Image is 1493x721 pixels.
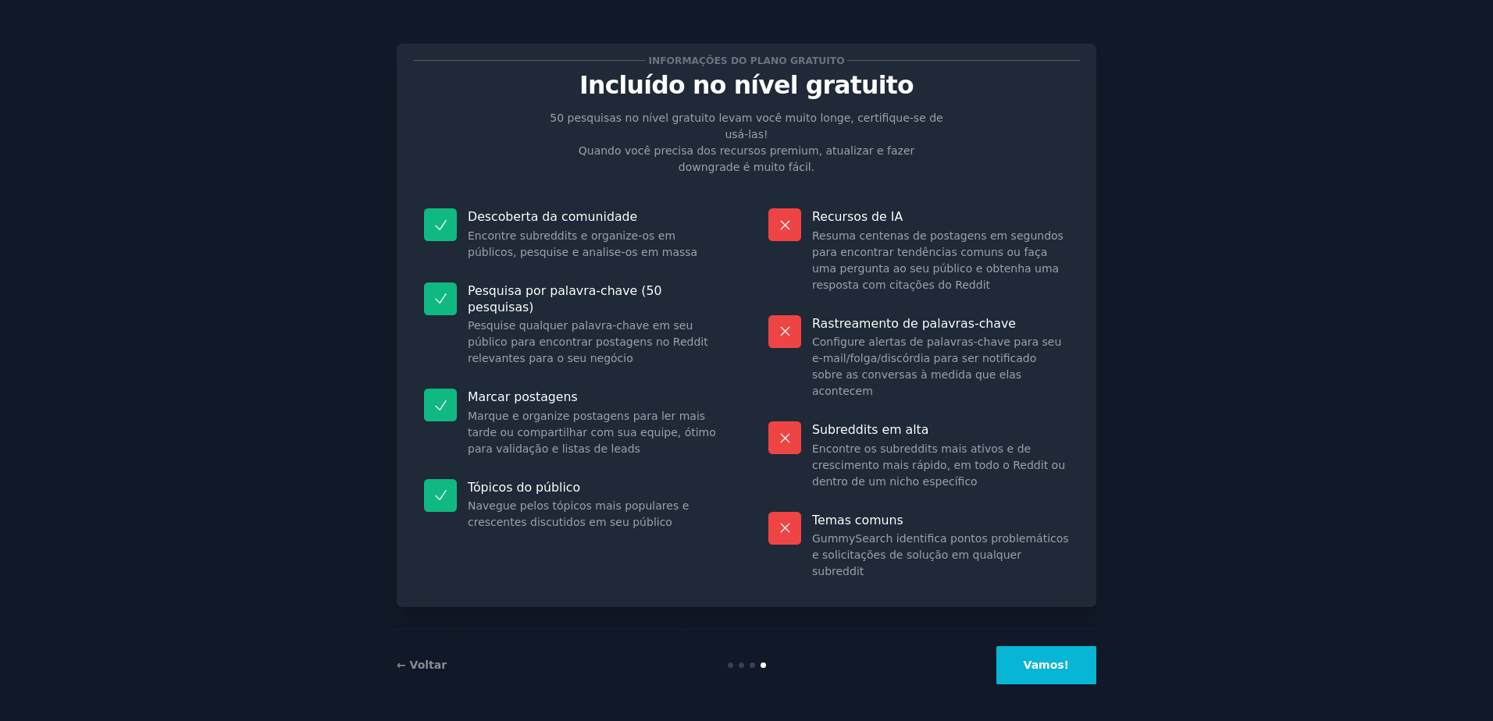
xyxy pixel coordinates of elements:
p: Tópicos do público [468,479,725,495]
p: Temas comuns [812,512,1069,528]
a: ← Voltar [397,659,447,671]
dd: Encontre os subreddits mais ativos e de crescimento mais rápido, em todo o Reddit ou dentro de um... [812,441,1069,490]
p: Subreddits em alta [812,421,1069,438]
dd: Marque e organize postagens para ler mais tarde ou compartilhar com sua equipe, ótimo para valida... [468,408,725,457]
dd: Encontre subreddits e organize-os em públicos, pesquise e analise-os em massa [468,228,725,261]
p: Rastreamento de palavras-chave [812,315,1069,332]
p: Marcar postagens [468,389,725,405]
p: Recursos de IA [812,208,1069,225]
p: Incluído no nível gratuito [413,72,1080,99]
p: Descoberta da comunidade [468,208,725,225]
button: Vamos! [996,646,1096,684]
dd: Navegue pelos tópicos mais populares e crescentes discutidos em seu público [468,498,725,531]
dd: Resuma centenas de postagens em segundos para encontrar tendências comuns ou faça uma pergunta ao... [812,228,1069,293]
span: Informações do plano gratuito [646,52,847,69]
dd: GummySearch identifica pontos problemáticos e solicitações de solução em qualquer subreddit [812,531,1069,580]
dd: Configure alertas de palavras-chave para seu e-mail/folga/discórdia para ser notificado sobre as ... [812,334,1069,400]
dd: Pesquise qualquer palavra-chave em seu público para encontrar postagens no Reddit relevantes para... [468,318,725,367]
p: 50 pesquisas no nível gratuito levam você muito longe, certifique-se de usá-las! Quando você prec... [550,110,943,176]
p: Pesquisa por palavra-chave (50 pesquisas) [468,282,725,315]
